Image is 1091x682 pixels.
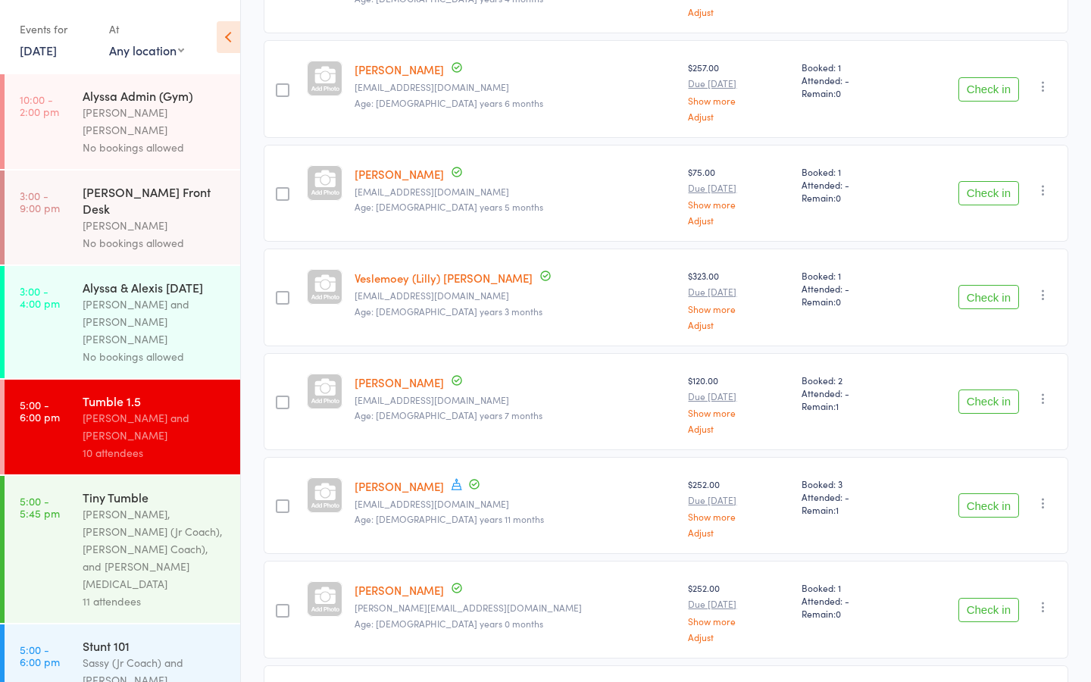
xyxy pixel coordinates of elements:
span: Attended: - [802,178,900,191]
a: 3:00 -9:00 pm[PERSON_NAME] Front Desk[PERSON_NAME]No bookings allowed [5,170,240,264]
small: Due [DATE] [688,391,789,402]
span: 0 [836,295,841,308]
div: [PERSON_NAME] and [PERSON_NAME] [PERSON_NAME] [83,296,227,348]
div: [PERSON_NAME] Front Desk [83,183,227,217]
span: Age: [DEMOGRAPHIC_DATA] years 0 months [355,617,543,630]
a: Show more [688,616,789,626]
span: Remain: [802,607,900,620]
button: Check in [958,493,1019,518]
small: Due [DATE] [688,286,789,297]
div: At [109,17,184,42]
span: Attended: - [802,594,900,607]
div: No bookings allowed [83,234,227,252]
span: 0 [836,86,841,99]
div: $75.00 [688,165,789,225]
button: Check in [958,77,1019,102]
a: Show more [688,511,789,521]
div: Alyssa & Alexis [DATE] [83,279,227,296]
small: Due [DATE] [688,599,789,609]
button: Check in [958,598,1019,622]
span: Booked: 1 [802,165,900,178]
small: Due [DATE] [688,78,789,89]
span: Remain: [802,503,900,516]
small: Due [DATE] [688,183,789,193]
a: 10:00 -2:00 pmAlyssa Admin (Gym)[PERSON_NAME] [PERSON_NAME]No bookings allowed [5,74,240,169]
time: 5:00 - 6:00 pm [20,399,60,423]
time: 3:00 - 9:00 pm [20,189,60,214]
div: $257.00 [688,61,789,120]
div: [PERSON_NAME] [83,217,227,234]
div: Stunt 101 [83,637,227,654]
a: [PERSON_NAME] [355,582,444,598]
span: Remain: [802,295,900,308]
span: Attended: - [802,386,900,399]
div: $252.00 [688,581,789,641]
span: Booked: 1 [802,581,900,594]
small: Due [DATE] [688,495,789,505]
div: No bookings allowed [83,348,227,365]
span: Age: [DEMOGRAPHIC_DATA] years 11 months [355,512,544,525]
span: Attended: - [802,490,900,503]
a: [PERSON_NAME] [355,374,444,390]
a: Show more [688,199,789,209]
a: Adjust [688,111,789,121]
span: 1 [836,503,839,516]
a: Adjust [688,7,789,17]
button: Check in [958,389,1019,414]
span: Age: [DEMOGRAPHIC_DATA] years 7 months [355,408,542,421]
time: 10:00 - 2:00 pm [20,93,59,117]
small: Kristi1120@yahoo.com [355,499,677,509]
div: Events for [20,17,94,42]
div: $323.00 [688,269,789,329]
a: Adjust [688,632,789,642]
small: carakemp27@gmail.com [355,395,677,405]
a: Adjust [688,320,789,330]
button: Check in [958,285,1019,309]
span: Booked: 1 [802,269,900,282]
span: Age: [DEMOGRAPHIC_DATA] years 5 months [355,200,543,213]
span: Remain: [802,399,900,412]
div: $120.00 [688,374,789,433]
div: 11 attendees [83,593,227,610]
a: [PERSON_NAME] [355,478,444,494]
div: 10 attendees [83,444,227,461]
button: Check in [958,181,1019,205]
a: 3:00 -4:00 pmAlyssa & Alexis [DATE][PERSON_NAME] and [PERSON_NAME] [PERSON_NAME]No bookings allowed [5,266,240,378]
a: Adjust [688,424,789,433]
a: 5:00 -5:45 pmTiny Tumble[PERSON_NAME], [PERSON_NAME] (Jr Coach), [PERSON_NAME] Coach), and [PERSO... [5,476,240,623]
span: Attended: - [802,282,900,295]
a: Show more [688,408,789,418]
span: Booked: 1 [802,61,900,74]
div: Any location [109,42,184,58]
small: Andrea.guttiere@yahoo.com [355,602,677,613]
span: Booked: 3 [802,477,900,490]
div: Tiny Tumble [83,489,227,505]
a: 5:00 -6:00 pmTumble 1.5[PERSON_NAME] and [PERSON_NAME]10 attendees [5,380,240,474]
time: 3:00 - 4:00 pm [20,285,60,309]
a: [PERSON_NAME] [355,166,444,182]
small: post2bente@yahoo.no [355,290,677,301]
div: Alyssa Admin (Gym) [83,87,227,104]
div: $252.00 [688,477,789,537]
span: Attended: - [802,74,900,86]
a: Adjust [688,527,789,537]
span: Age: [DEMOGRAPHIC_DATA] years 6 months [355,96,543,109]
a: Veslemoey (Lilly) [PERSON_NAME] [355,270,533,286]
div: [PERSON_NAME], [PERSON_NAME] (Jr Coach), [PERSON_NAME] Coach), and [PERSON_NAME][MEDICAL_DATA] [83,505,227,593]
span: Booked: 2 [802,374,900,386]
span: 0 [836,191,841,204]
span: Age: [DEMOGRAPHIC_DATA] years 3 months [355,305,542,318]
a: Show more [688,304,789,314]
small: ernegn@gmail.com [355,186,677,197]
div: [PERSON_NAME] and [PERSON_NAME] [83,409,227,444]
time: 5:00 - 6:00 pm [20,643,60,668]
div: Tumble 1.5 [83,393,227,409]
a: [PERSON_NAME] [355,61,444,77]
a: Adjust [688,215,789,225]
span: Remain: [802,191,900,204]
span: Remain: [802,86,900,99]
small: lindzh2o@hotmail.com [355,82,677,92]
span: 1 [836,399,839,412]
div: No bookings allowed [83,139,227,156]
div: [PERSON_NAME] [PERSON_NAME] [83,104,227,139]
